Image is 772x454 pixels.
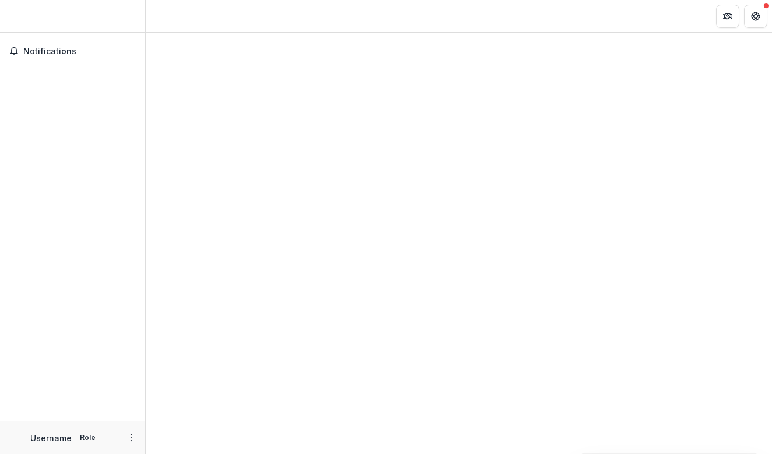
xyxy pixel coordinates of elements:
button: More [124,431,138,445]
button: Partners [716,5,739,28]
span: Notifications [23,47,136,57]
button: Notifications [5,42,141,61]
button: Get Help [744,5,767,28]
p: Username [30,432,72,444]
p: Role [76,432,99,443]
